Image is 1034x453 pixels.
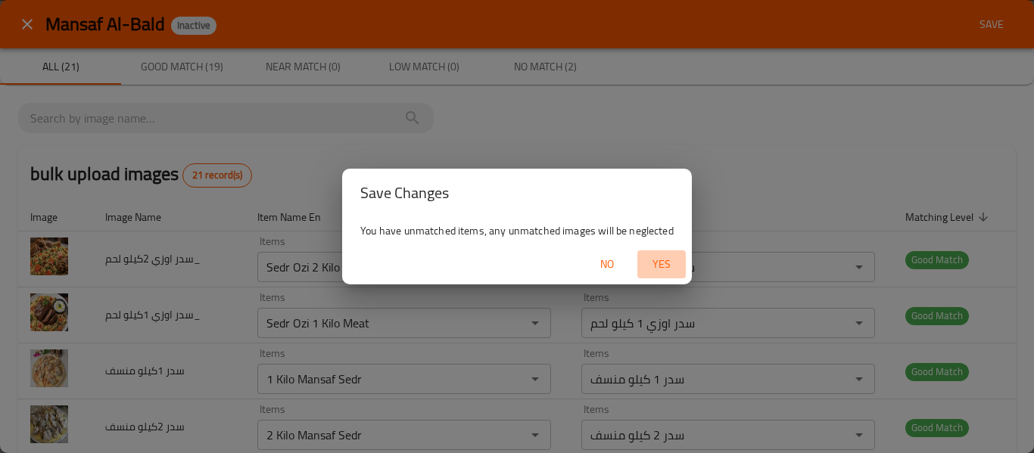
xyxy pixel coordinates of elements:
[643,255,680,274] span: Yes
[583,250,631,278] button: No
[637,250,686,278] button: Yes
[360,181,674,205] h2: Save Changes
[342,217,692,244] div: You have unmatched items, any unmatched images will be neglected
[589,255,625,274] span: No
